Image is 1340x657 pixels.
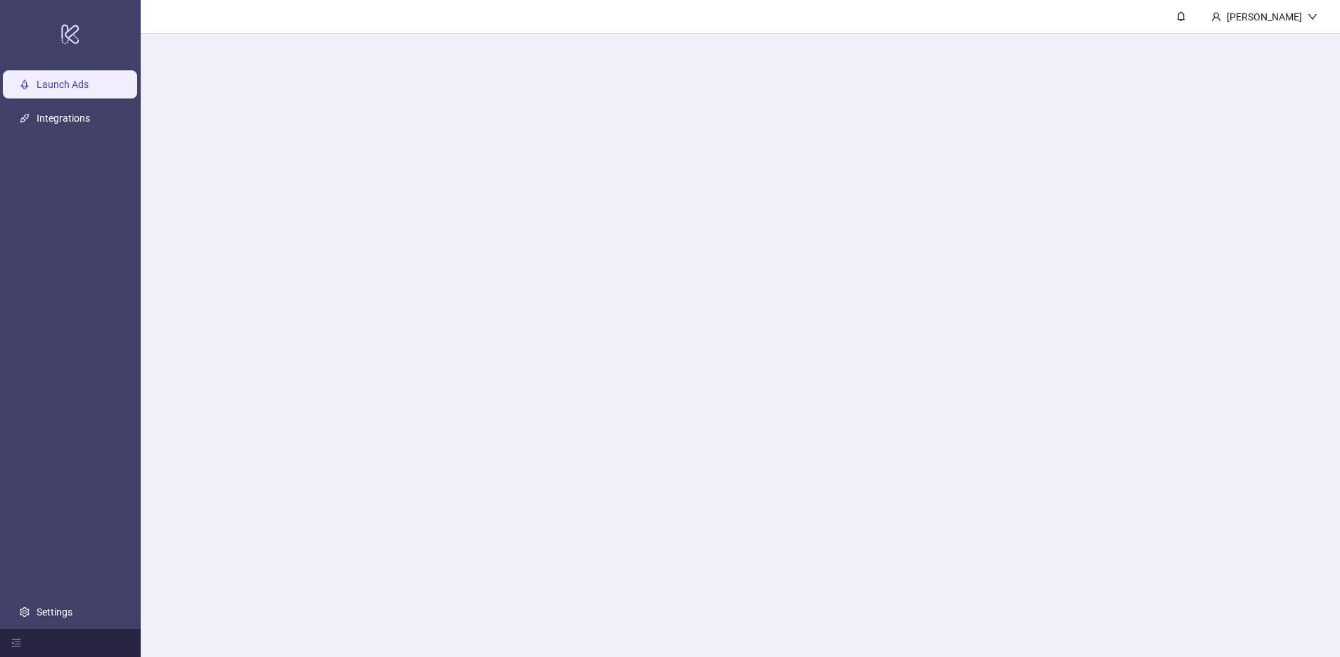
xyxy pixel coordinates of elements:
[1176,11,1186,21] span: bell
[11,638,21,648] span: menu-fold
[37,79,89,90] a: Launch Ads
[1308,12,1317,22] span: down
[1211,12,1221,22] span: user
[1221,9,1308,25] div: [PERSON_NAME]
[37,113,90,124] a: Integrations
[37,606,72,618] a: Settings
